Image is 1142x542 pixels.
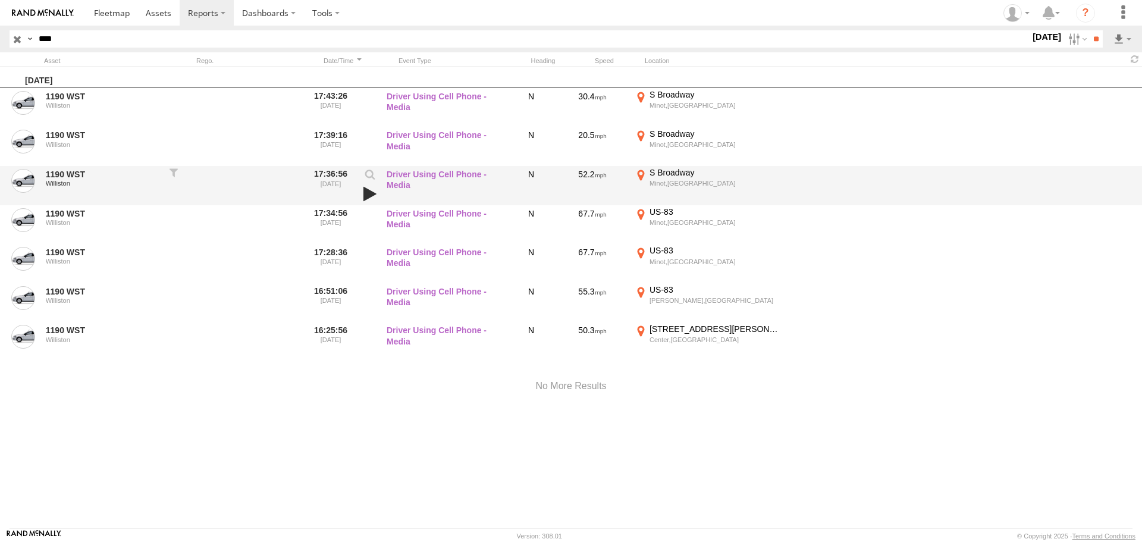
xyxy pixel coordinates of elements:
a: View Attached Media (Video) [360,186,380,202]
div: N [510,245,552,282]
a: Visit our Website [7,530,61,542]
div: N [510,206,552,243]
a: Terms and Conditions [1072,532,1135,540]
div: 55.3 [557,284,628,321]
label: Click to View Event Location [633,167,782,204]
div: S Broadway [650,167,780,178]
label: Click to View Event Location [633,324,782,361]
label: Driver Using Cell Phone - Media [387,206,506,243]
label: Driver Using Cell Phone - Media [387,89,506,126]
div: Randy Yohe [999,4,1034,22]
div: Minot,[GEOGRAPHIC_DATA] [650,140,780,149]
div: 50.3 [557,324,628,361]
label: 17:36:56 [DATE] [308,167,353,204]
div: [PERSON_NAME],[GEOGRAPHIC_DATA] [650,296,780,305]
a: 1190 WST [46,247,161,258]
label: 16:25:56 [DATE] [308,324,353,361]
label: Click to View Event Location [633,129,782,165]
div: Minot,[GEOGRAPHIC_DATA] [650,101,780,109]
div: Click to Sort [320,57,365,65]
label: Click to View Event Location [633,89,782,126]
a: 1190 WST [46,208,161,219]
label: 17:28:36 [DATE] [308,245,353,282]
i: ? [1076,4,1095,23]
div: Williston [46,258,161,265]
label: View Event Parameters [360,169,380,186]
label: Driver Using Cell Phone - Media [387,284,506,321]
div: US-83 [650,206,780,217]
label: Export results as... [1112,30,1132,48]
div: Williston [46,297,161,304]
label: Click to View Event Location [633,245,782,282]
a: 1190 WST [46,91,161,102]
div: Minot,[GEOGRAPHIC_DATA] [650,258,780,266]
label: Driver Using Cell Phone - Media [387,324,506,361]
label: 17:39:16 [DATE] [308,129,353,165]
div: N [510,167,552,204]
div: Minot,[GEOGRAPHIC_DATA] [650,218,780,227]
label: Driver Using Cell Phone - Media [387,245,506,282]
label: Driver Using Cell Phone - Media [387,167,506,204]
div: Filter to this asset's events [168,167,180,204]
div: Williston [46,336,161,343]
div: 67.7 [557,245,628,282]
div: Williston [46,141,161,148]
label: Search Query [25,30,34,48]
div: Williston [46,219,161,226]
div: Center,[GEOGRAPHIC_DATA] [650,336,780,344]
a: 1190 WST [46,325,161,336]
div: © Copyright 2025 - [1017,532,1135,540]
div: N [510,89,552,126]
label: Driver Using Cell Phone - Media [387,129,506,165]
div: 30.4 [557,89,628,126]
img: rand-logo.svg [12,9,74,17]
div: N [510,129,552,165]
label: 16:51:06 [DATE] [308,284,353,321]
div: S Broadway [650,89,780,100]
span: Refresh [1128,54,1142,65]
div: 52.2 [557,167,628,204]
div: 20.5 [557,129,628,165]
div: Version: 308.01 [517,532,562,540]
a: 1190 WST [46,286,161,297]
div: S Broadway [650,129,780,139]
div: [STREET_ADDRESS][PERSON_NAME] [650,324,780,334]
label: [DATE] [1030,30,1063,43]
label: Click to View Event Location [633,206,782,243]
div: N [510,324,552,361]
a: 1190 WST [46,169,161,180]
label: Search Filter Options [1063,30,1089,48]
div: 67.7 [557,206,628,243]
label: 17:34:56 [DATE] [308,206,353,243]
label: Click to View Event Location [633,284,782,321]
div: Williston [46,102,161,109]
label: 17:43:26 [DATE] [308,89,353,126]
a: 1190 WST [46,130,161,140]
div: N [510,284,552,321]
div: Williston [46,180,161,187]
div: US-83 [650,245,780,256]
div: Minot,[GEOGRAPHIC_DATA] [650,179,780,187]
div: US-83 [650,284,780,295]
